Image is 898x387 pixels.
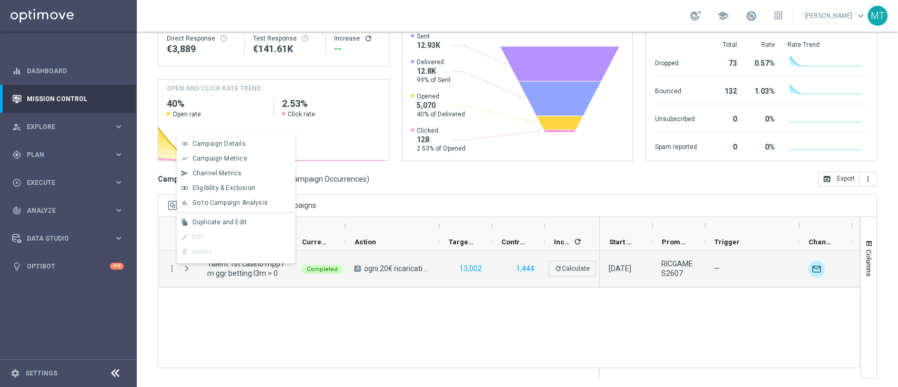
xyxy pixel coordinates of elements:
div: MT [867,6,887,26]
div: 132 [709,82,736,98]
button: Data Studio keyboard_arrow_right [12,234,124,243]
span: Go to Campaign Analysis [193,199,268,206]
span: Campaign Details [193,140,246,147]
div: 73 [709,54,736,71]
i: track_changes [12,206,22,215]
i: file_copy [181,219,188,226]
button: 1,444 [515,262,536,275]
i: keyboard_arrow_right [114,233,124,243]
span: — [714,264,720,273]
i: send [181,170,188,177]
span: Channel [809,238,834,246]
div: Rate [749,41,774,49]
i: join_inner [181,184,188,192]
button: bar_chart Go to Campaign Analysis [177,195,295,210]
div: Data Studio [12,234,114,243]
span: Click rate [288,110,315,118]
i: settings [11,369,20,378]
span: Talent 1st casino mpp lm ggr betting l3m > 0 [207,259,284,278]
span: Delivered [417,58,451,66]
span: Columns [865,250,873,276]
span: keyboard_arrow_down [855,10,866,22]
button: 13,002 [458,262,483,275]
div: €141,608 [253,43,317,55]
button: file_copy Duplicate and Edit [177,215,295,230]
div: Increase [334,34,380,43]
span: 5,070 [417,101,465,110]
div: Press SPACE to deselect this row. [158,251,600,287]
span: Trigger [714,238,740,246]
button: more_vert [860,172,877,186]
div: Rate Trend [787,41,868,49]
span: 128 [417,135,466,144]
i: show_chart [181,155,188,162]
i: play_circle_outline [12,178,22,187]
span: Channel Metrics [193,170,242,177]
i: keyboard_arrow_right [114,122,124,132]
h3: Campaign List [158,174,369,184]
div: Analyze [12,206,114,215]
span: Duplicate and Edit [193,219,247,226]
span: Targeted Customers [449,238,474,246]
button: list Campaign Details [177,136,295,151]
span: Analyze [27,207,114,214]
button: Mission Control [12,95,124,103]
div: Execute [12,178,114,187]
i: keyboard_arrow_right [114,205,124,215]
div: Unsubscribed [654,110,697,126]
div: 0% [749,137,774,154]
h2: 2.53% [282,97,380,110]
div: Optibot [12,252,124,280]
div: -- [334,43,380,55]
div: Direct Response [167,34,236,43]
span: Start Date [609,238,634,246]
span: 40% of Delivered [417,110,465,118]
span: Plan [27,152,114,158]
span: Explore [27,124,114,130]
div: 0.57% [749,54,774,71]
span: Sent [417,32,440,41]
span: 2.53% of Opened [417,144,466,153]
i: more_vert [864,175,872,183]
span: Completed [307,266,338,273]
span: Execute [27,180,114,186]
div: 26 Jul 2025, Saturday [609,264,631,273]
span: RICGAMES2607 [661,259,696,278]
div: 0% [749,110,774,126]
span: ) [367,174,369,184]
span: Eligibility & Exclusion [193,184,255,192]
div: Total [709,41,736,49]
i: bar_chart [181,199,188,206]
span: Increase [554,238,572,246]
span: Campaign Metrics [193,155,247,162]
h4: OPEN AND CLICK RATE TREND [167,84,261,93]
div: person_search Explore keyboard_arrow_right [12,123,124,131]
span: 99% of Sent [417,76,451,84]
button: equalizer Dashboard [12,67,124,75]
div: 0 [709,110,736,126]
div: 0 [709,137,736,154]
a: Optibot [27,252,110,280]
div: play_circle_outline Execute keyboard_arrow_right [12,178,124,187]
img: Optimail [808,261,825,277]
i: refresh [554,265,562,272]
i: person_search [12,122,22,132]
i: keyboard_arrow_right [114,150,124,160]
div: +10 [110,263,124,270]
span: Data Studio [27,235,114,242]
span: Current Status [302,238,327,246]
span: A [354,265,361,272]
div: Bounced [654,82,697,98]
span: Action [355,238,376,246]
multiple-options-button: Export to CSV [818,174,877,183]
button: show_chart Campaign Metrics [177,151,295,166]
div: gps_fixed Plan keyboard_arrow_right [12,151,124,159]
button: track_changes Analyze keyboard_arrow_right [12,206,124,215]
button: refreshCalculate [549,261,596,276]
i: gps_fixed [12,150,22,160]
span: 12.93K [417,41,440,50]
div: Dropped [654,54,697,71]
